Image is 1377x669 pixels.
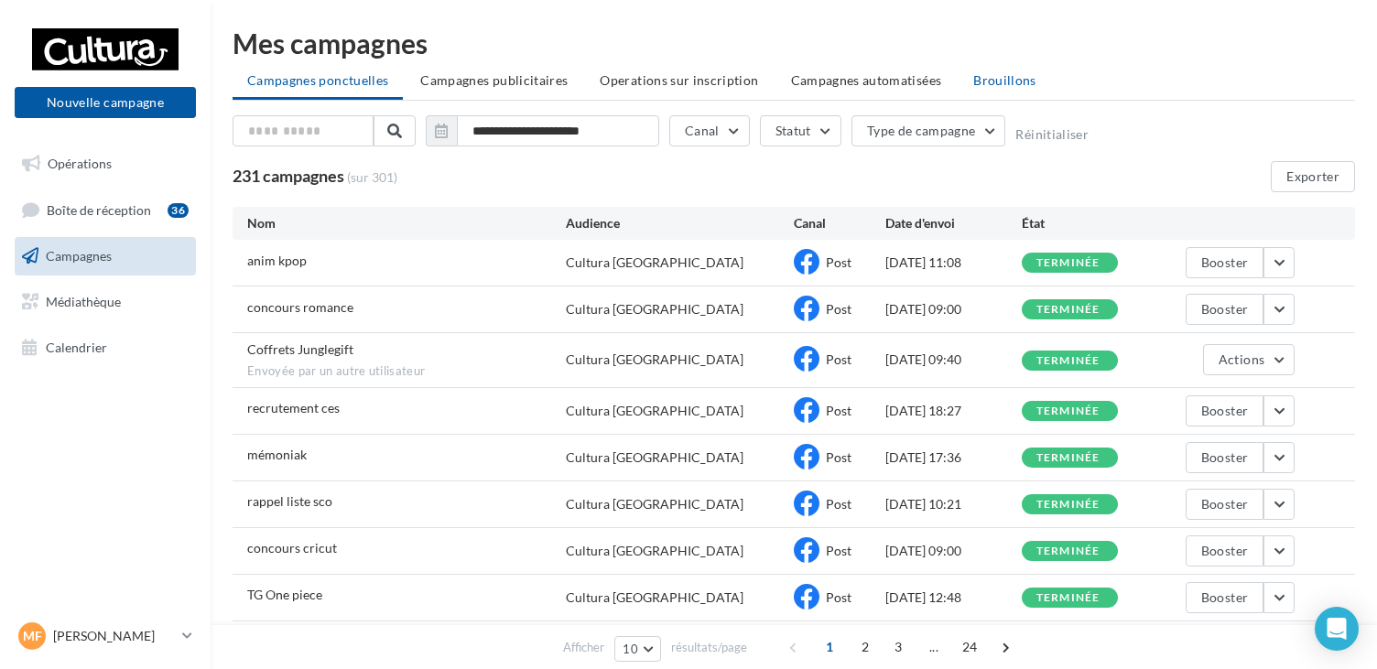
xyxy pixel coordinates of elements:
button: Booster [1186,535,1263,566]
span: Calendrier [46,339,107,354]
span: Post [826,301,851,317]
div: Cultura [GEOGRAPHIC_DATA] [566,495,743,513]
span: Campagnes [46,248,112,264]
span: anim kpop [247,253,307,268]
div: Nom [247,214,566,232]
div: terminée [1036,257,1101,269]
button: Actions [1203,344,1295,375]
div: Cultura [GEOGRAPHIC_DATA] [566,542,743,560]
span: Post [826,589,851,605]
div: Cultura [GEOGRAPHIC_DATA] [566,351,743,369]
a: Médiathèque [11,283,200,321]
span: (sur 301) [347,168,397,187]
button: Booster [1186,395,1263,426]
span: MF [23,627,42,645]
div: terminée [1036,545,1101,557]
span: Post [826,449,851,465]
div: Cultura [GEOGRAPHIC_DATA] [566,588,743,607]
button: Canal [669,115,750,146]
span: Operations sur inscription [600,72,758,88]
span: 2 [851,632,880,662]
div: [DATE] 09:40 [885,351,1022,369]
span: Campagnes automatisées [791,72,942,88]
div: Open Intercom Messenger [1315,607,1359,651]
span: Afficher [563,639,604,656]
div: terminée [1036,355,1101,367]
button: Statut [760,115,841,146]
div: [DATE] 09:00 [885,300,1022,318]
span: Opérations [48,156,112,171]
button: Booster [1186,294,1263,325]
a: MF [PERSON_NAME] [15,619,196,653]
span: 3 [884,632,913,662]
span: 1 [815,632,844,662]
span: Coffrets Junglegift [247,341,353,357]
div: Mes campagnes [233,29,1355,57]
a: Calendrier [11,329,200,367]
div: Cultura [GEOGRAPHIC_DATA] [566,254,743,272]
div: Cultura [GEOGRAPHIC_DATA] [566,402,743,420]
button: Exporter [1271,161,1355,192]
span: TG One piece [247,587,322,602]
a: Boîte de réception36 [11,190,200,230]
span: 231 campagnes [233,166,344,186]
div: [DATE] 09:00 [885,542,1022,560]
p: [PERSON_NAME] [53,627,175,645]
span: Post [826,403,851,418]
span: Actions [1219,351,1264,367]
div: Canal [794,214,885,232]
span: Post [826,496,851,512]
div: [DATE] 12:48 [885,588,1022,607]
button: Booster [1186,247,1263,278]
span: Post [826,254,851,270]
span: recrutement ces [247,400,340,415]
button: Réinitialiser [1015,127,1089,142]
span: concours romance [247,299,353,315]
div: [DATE] 10:21 [885,495,1022,513]
span: ... [919,632,949,662]
div: 36 [168,203,189,218]
div: terminée [1036,499,1101,511]
button: Booster [1186,489,1263,520]
span: Envoyée par un autre utilisateur [247,363,566,380]
div: [DATE] 18:27 [885,402,1022,420]
div: terminée [1036,405,1101,417]
span: résultats/page [671,639,747,656]
span: Brouillons [973,72,1036,88]
div: Audience [566,214,794,232]
div: Cultura [GEOGRAPHIC_DATA] [566,448,743,467]
span: Médiathèque [46,294,121,309]
span: 24 [955,632,985,662]
span: mémoniak [247,447,307,462]
div: terminée [1036,304,1101,316]
span: Post [826,351,851,367]
span: Campagnes publicitaires [420,72,568,88]
div: Cultura [GEOGRAPHIC_DATA] [566,300,743,318]
button: Type de campagne [851,115,1006,146]
div: [DATE] 11:08 [885,254,1022,272]
div: Date d'envoi [885,214,1022,232]
span: rappel liste sco [247,493,332,509]
button: Booster [1186,442,1263,473]
span: 10 [623,642,638,656]
a: Opérations [11,145,200,183]
span: Post [826,543,851,558]
button: Booster [1186,582,1263,613]
div: terminée [1036,452,1101,464]
span: concours cricut [247,540,337,556]
div: terminée [1036,592,1101,604]
div: [DATE] 17:36 [885,448,1022,467]
span: Boîte de réception [47,201,151,217]
button: Nouvelle campagne [15,87,196,118]
button: 10 [614,636,661,662]
div: État [1022,214,1158,232]
a: Campagnes [11,237,200,275]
